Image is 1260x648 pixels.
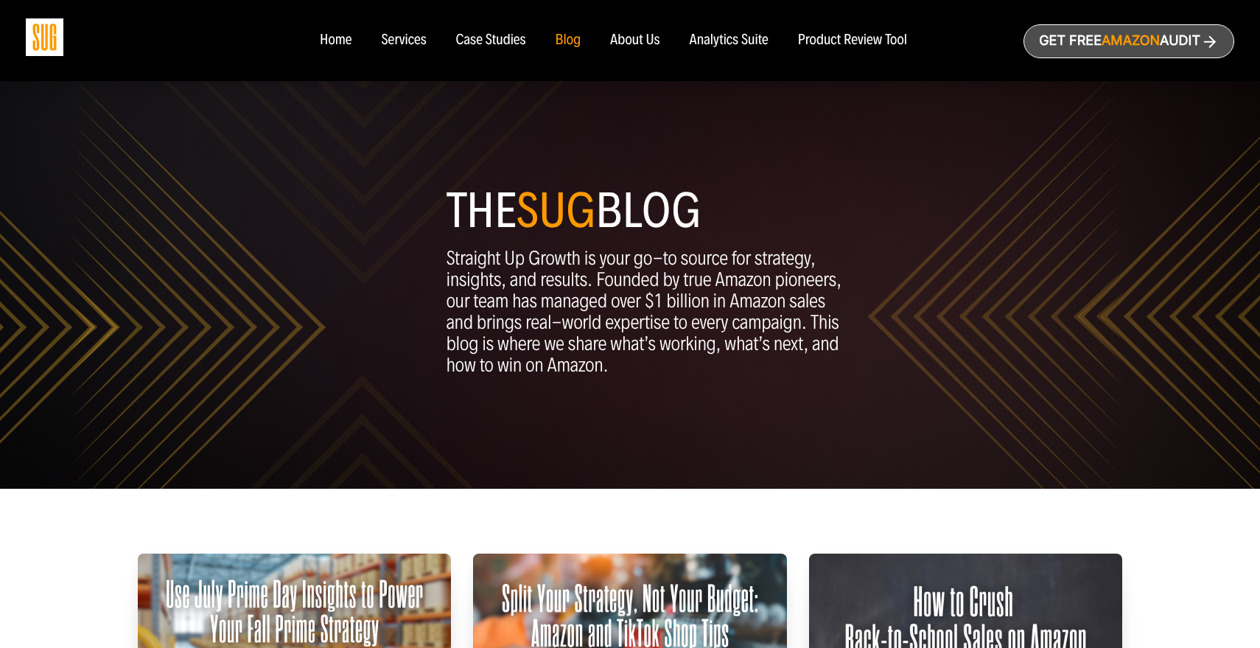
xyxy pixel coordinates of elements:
a: Case Studies [456,32,526,49]
h1: The blog [447,189,850,233]
a: Blog [556,32,581,49]
p: Straight Up Growth is your go-to source for strategy, insights, and results. Founded by true Amaz... [447,248,850,376]
a: About Us [610,32,660,49]
span: Amazon [1102,33,1160,49]
a: Get freeAmazonAudit [1023,24,1234,58]
span: SUG [517,181,595,240]
img: Sug [26,18,63,56]
a: Analytics Suite [690,32,769,49]
a: Home [320,32,351,49]
a: Services [381,32,426,49]
a: Product Review Tool [798,32,907,49]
